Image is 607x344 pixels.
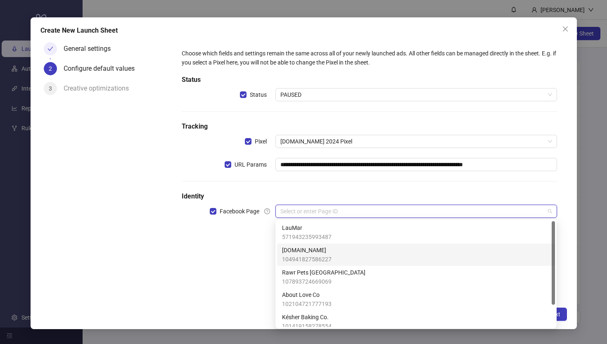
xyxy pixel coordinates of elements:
[282,277,365,286] span: 107893724669069
[40,26,567,36] div: Create New Launch Sheet
[277,221,555,244] div: LauMar
[277,244,555,266] div: Kitchn.io
[49,65,52,72] span: 2
[64,62,141,75] div: Configure default values
[277,288,555,311] div: About Love Co
[282,299,332,308] span: 102104721777193
[247,90,270,99] span: Status
[182,75,557,85] h5: Status
[277,266,555,288] div: Rawr Pets Colombia
[282,232,332,241] span: 571943235993487
[282,246,332,255] span: [DOMAIN_NAME]
[280,88,552,101] span: PAUSED
[251,137,270,146] span: Pixel
[280,135,552,148] span: Kitchn.io 2024 Pixel
[64,42,117,55] div: General settings
[64,82,135,95] div: Creative optimizations
[277,311,555,333] div: Késher Baking Co.
[282,223,332,232] span: LauMar
[559,22,572,36] button: Close
[182,49,557,67] div: Choose which fields and settings remain the same across all of your newly launched ads. All other...
[282,313,332,322] span: Késher Baking Co.
[182,191,557,201] h5: Identity
[231,160,270,169] span: URL Params
[216,207,263,216] span: Facebook Page
[282,268,365,277] span: Rawr Pets [GEOGRAPHIC_DATA]
[282,255,332,264] span: 104941827586227
[47,46,53,52] span: check
[264,208,270,214] span: question-circle
[182,122,557,131] h5: Tracking
[562,26,569,32] span: close
[282,322,332,331] span: 101419158278554
[49,85,52,92] span: 3
[282,290,332,299] span: About Love Co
